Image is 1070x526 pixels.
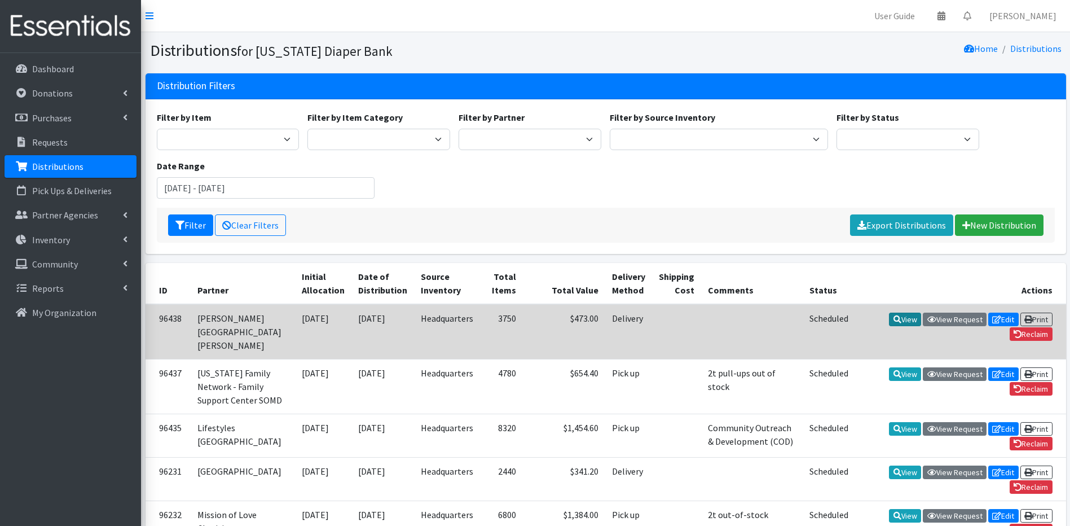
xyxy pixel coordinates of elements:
label: Filter by Partner [459,111,525,124]
a: New Distribution [955,214,1043,236]
th: Initial Allocation [295,263,351,304]
a: Pick Ups & Deliveries [5,179,136,202]
a: View [889,466,921,479]
p: Dashboard [32,63,74,74]
a: Reports [5,277,136,300]
td: Community Outreach & Development (COD) [701,414,803,457]
td: [DATE] [295,457,351,501]
a: My Organization [5,301,136,324]
label: Filter by Item [157,111,212,124]
a: Edit [988,509,1019,523]
a: Home [964,43,998,54]
td: 8320 [480,414,523,457]
a: Reclaim [1010,382,1053,396]
a: Print [1020,466,1053,479]
td: Pick up [605,359,652,414]
a: Reclaim [1010,480,1053,494]
th: ID [146,263,191,304]
td: 96435 [146,414,191,457]
td: [DATE] [295,414,351,457]
td: $473.00 [523,304,605,360]
th: Actions [855,263,1066,304]
td: $1,454.60 [523,414,605,457]
td: Lifestyles [GEOGRAPHIC_DATA] [191,414,295,457]
td: Scheduled [803,457,855,501]
td: 4780 [480,359,523,414]
a: View Request [923,422,987,436]
label: Date Range [157,159,205,173]
a: Edit [988,367,1019,381]
a: User Guide [865,5,924,27]
a: Reclaim [1010,437,1053,450]
img: HumanEssentials [5,7,136,45]
a: Edit [988,313,1019,326]
td: [US_STATE] Family Network - Family Support Center SOMD [191,359,295,414]
p: Partner Agencies [32,209,98,221]
a: Print [1020,367,1053,381]
td: [DATE] [295,304,351,360]
a: Print [1020,422,1053,436]
a: Donations [5,82,136,104]
td: Headquarters [414,414,480,457]
td: Scheduled [803,304,855,360]
a: Export Distributions [850,214,953,236]
td: Scheduled [803,414,855,457]
td: 96437 [146,359,191,414]
th: Total Items [480,263,523,304]
a: View [889,509,921,523]
p: Reports [32,283,64,294]
a: Dashboard [5,58,136,80]
td: Delivery [605,304,652,360]
a: Inventory [5,229,136,251]
p: Donations [32,87,73,99]
a: Community [5,253,136,275]
a: View Request [923,509,987,523]
th: Shipping Cost [652,263,701,304]
td: 2440 [480,457,523,501]
td: 3750 [480,304,523,360]
button: Filter [168,214,213,236]
td: [GEOGRAPHIC_DATA] [191,457,295,501]
td: 2t pull-ups out of stock [701,359,803,414]
td: Scheduled [803,359,855,414]
p: Requests [32,137,68,148]
a: [PERSON_NAME] [980,5,1065,27]
p: Inventory [32,234,70,246]
a: Clear Filters [215,214,286,236]
td: [PERSON_NAME][GEOGRAPHIC_DATA] [PERSON_NAME] [191,304,295,360]
th: Status [803,263,855,304]
th: Comments [701,263,803,304]
p: Distributions [32,161,83,172]
h1: Distributions [150,41,602,60]
p: Purchases [32,112,72,124]
p: Pick Ups & Deliveries [32,185,112,196]
td: Delivery [605,457,652,501]
p: Community [32,258,78,270]
a: Distributions [1010,43,1062,54]
h3: Distribution Filters [157,80,235,92]
td: $654.40 [523,359,605,414]
a: Partner Agencies [5,204,136,226]
a: Edit [988,466,1019,479]
td: 96438 [146,304,191,360]
a: View Request [923,367,987,381]
td: Headquarters [414,304,480,360]
a: View [889,367,921,381]
a: Print [1020,313,1053,326]
td: Pick up [605,414,652,457]
td: 96231 [146,457,191,501]
td: [DATE] [295,359,351,414]
small: for [US_STATE] Diaper Bank [237,43,393,59]
a: Print [1020,509,1053,523]
input: January 1, 2011 - December 31, 2011 [157,177,375,199]
th: Total Value [523,263,605,304]
a: Purchases [5,107,136,129]
a: View Request [923,466,987,479]
a: Edit [988,422,1019,436]
td: [DATE] [351,304,414,360]
a: View Request [923,313,987,326]
a: Distributions [5,155,136,178]
a: Reclaim [1010,327,1053,341]
td: $341.20 [523,457,605,501]
td: [DATE] [351,414,414,457]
